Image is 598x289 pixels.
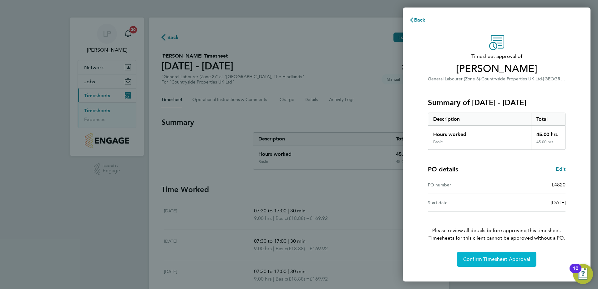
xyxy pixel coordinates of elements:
div: 45.00 hrs [531,139,565,150]
div: Summary of 04 - 10 Aug 2025 [428,113,565,150]
div: [DATE] [497,199,565,206]
span: Edit [556,166,565,172]
h3: Summary of [DATE] - [DATE] [428,98,565,108]
span: General Labourer (Zone 3) [428,76,480,82]
button: Confirm Timesheet Approval [457,252,536,267]
span: [PERSON_NAME] [428,63,565,75]
div: 10 [573,268,578,276]
div: Hours worked [428,126,531,139]
button: Back [403,14,432,26]
h4: PO details [428,165,458,174]
div: 45.00 hrs [531,126,565,139]
span: Timesheet approval of [428,53,565,60]
div: Description [428,113,531,125]
div: PO number [428,181,497,189]
div: Basic [433,139,443,144]
span: Timesheets for this client cannot be approved without a PO. [420,234,573,242]
span: Countryside Properties UK Ltd [481,76,542,82]
p: Please review all details before approving this timesheet. [420,212,573,242]
span: L4820 [552,182,565,188]
button: Open Resource Center, 10 new notifications [573,264,593,284]
div: Start date [428,199,497,206]
div: Total [531,113,565,125]
span: · [480,76,481,82]
span: Confirm Timesheet Approval [463,256,530,262]
span: Back [414,17,426,23]
span: · [542,76,543,82]
a: Edit [556,165,565,173]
